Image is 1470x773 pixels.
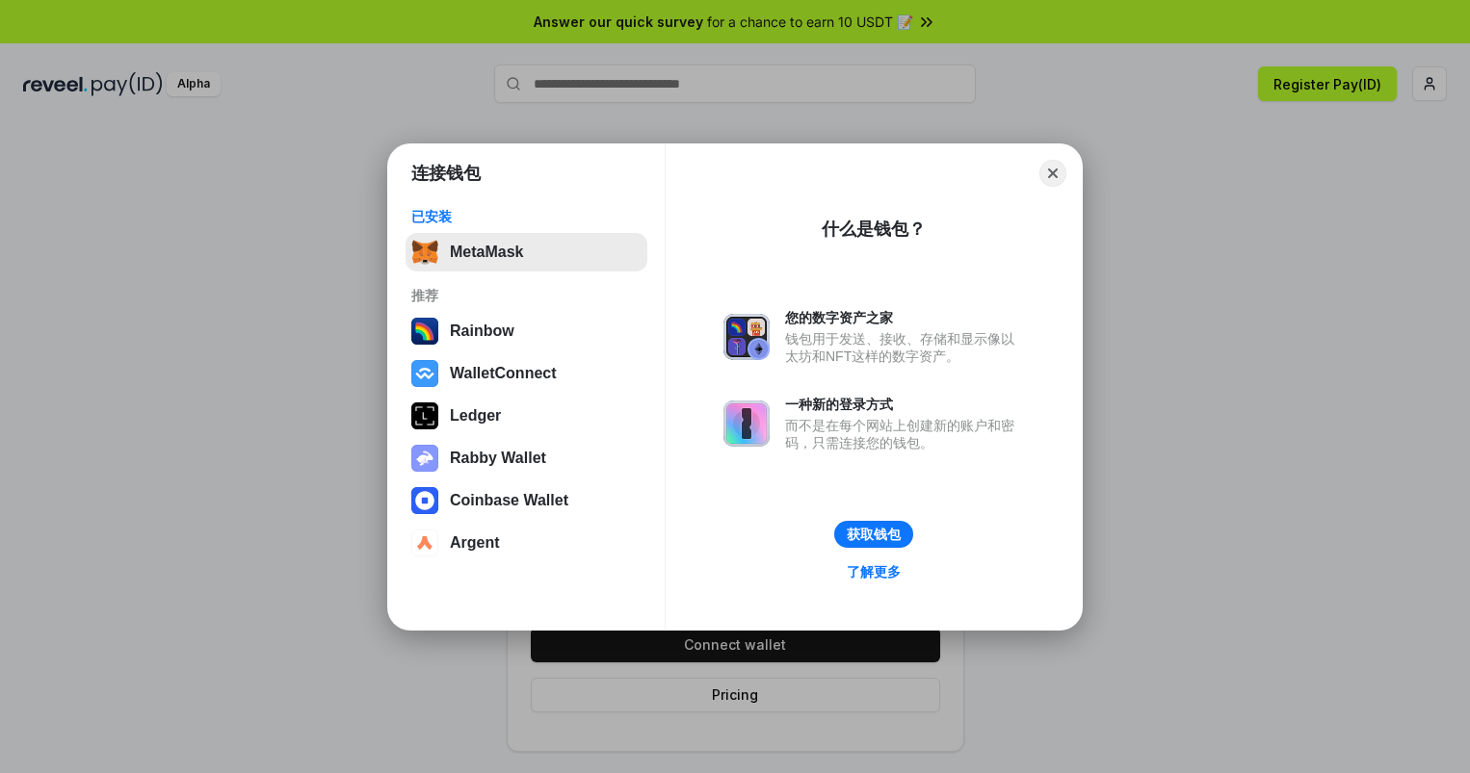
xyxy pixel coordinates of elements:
button: MetaMask [406,233,647,271]
div: Rabby Wallet [450,450,546,467]
div: 获取钱包 [847,526,901,543]
a: 了解更多 [835,559,912,584]
div: 已安装 [411,208,642,225]
div: Argent [450,534,500,552]
div: 一种新的登录方式 [785,396,1024,413]
div: Ledger [450,407,501,425]
img: svg+xml,%3Csvg%20xmlns%3D%22http%3A%2F%2Fwww.w3.org%2F2000%2Fsvg%22%20fill%3D%22none%22%20viewBox... [411,445,438,472]
div: MetaMask [450,244,523,261]
div: 钱包用于发送、接收、存储和显示像以太坊和NFT这样的数字资产。 [785,330,1024,365]
button: Ledger [406,397,647,435]
img: svg+xml,%3Csvg%20xmlns%3D%22http%3A%2F%2Fwww.w3.org%2F2000%2Fsvg%22%20width%3D%2228%22%20height%3... [411,402,438,429]
div: 而不是在每个网站上创建新的账户和密码，只需连接您的钱包。 [785,417,1024,451]
div: WalletConnect [450,365,557,382]
div: 什么是钱包？ [822,218,926,241]
img: svg+xml,%3Csvg%20width%3D%2228%22%20height%3D%2228%22%20viewBox%3D%220%200%2028%2028%22%20fill%3D... [411,360,438,387]
img: svg+xml,%3Csvg%20width%3D%2228%22%20height%3D%2228%22%20viewBox%3D%220%200%2028%2028%22%20fill%3D... [411,487,438,514]
img: svg+xml,%3Csvg%20width%3D%2228%22%20height%3D%2228%22%20viewBox%3D%220%200%2028%2028%22%20fill%3D... [411,529,438,556]
div: Rainbow [450,322,514,340]
div: 推荐 [411,287,642,304]
img: svg+xml,%3Csvg%20xmlns%3D%22http%3A%2F%2Fwww.w3.org%2F2000%2Fsvg%22%20fill%3D%22none%22%20viewBox... [723,314,770,360]
button: WalletConnect [406,354,647,393]
div: 了解更多 [847,563,901,580]
button: Close [1039,160,1066,187]
img: svg+xml,%3Csvg%20fill%3D%22none%22%20height%3D%2233%22%20viewBox%3D%220%200%2035%2033%22%20width%... [411,239,438,266]
button: 获取钱包 [834,521,913,548]
h1: 连接钱包 [411,162,481,185]
img: svg+xml,%3Csvg%20xmlns%3D%22http%3A%2F%2Fwww.w3.org%2F2000%2Fsvg%22%20fill%3D%22none%22%20viewBox... [723,400,770,447]
img: svg+xml,%3Csvg%20width%3D%22120%22%20height%3D%22120%22%20viewBox%3D%220%200%20120%20120%22%20fil... [411,318,438,345]
button: Rabby Wallet [406,439,647,477]
div: 您的数字资产之家 [785,309,1024,326]
button: Coinbase Wallet [406,481,647,520]
button: Argent [406,524,647,562]
button: Rainbow [406,312,647,350]
div: Coinbase Wallet [450,492,568,509]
